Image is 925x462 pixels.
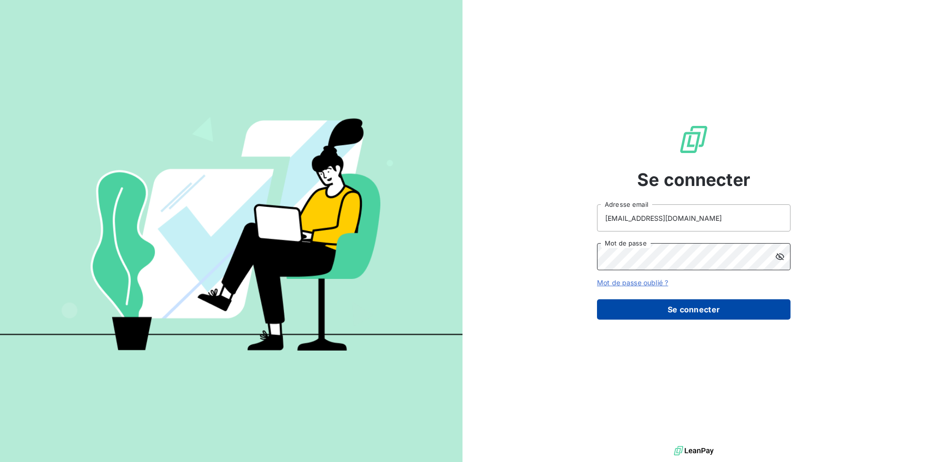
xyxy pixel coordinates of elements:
[674,444,714,458] img: logo
[678,124,709,155] img: Logo LeanPay
[597,299,791,320] button: Se connecter
[637,167,750,193] span: Se connecter
[597,204,791,231] input: placeholder
[597,278,668,287] a: Mot de passe oublié ?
